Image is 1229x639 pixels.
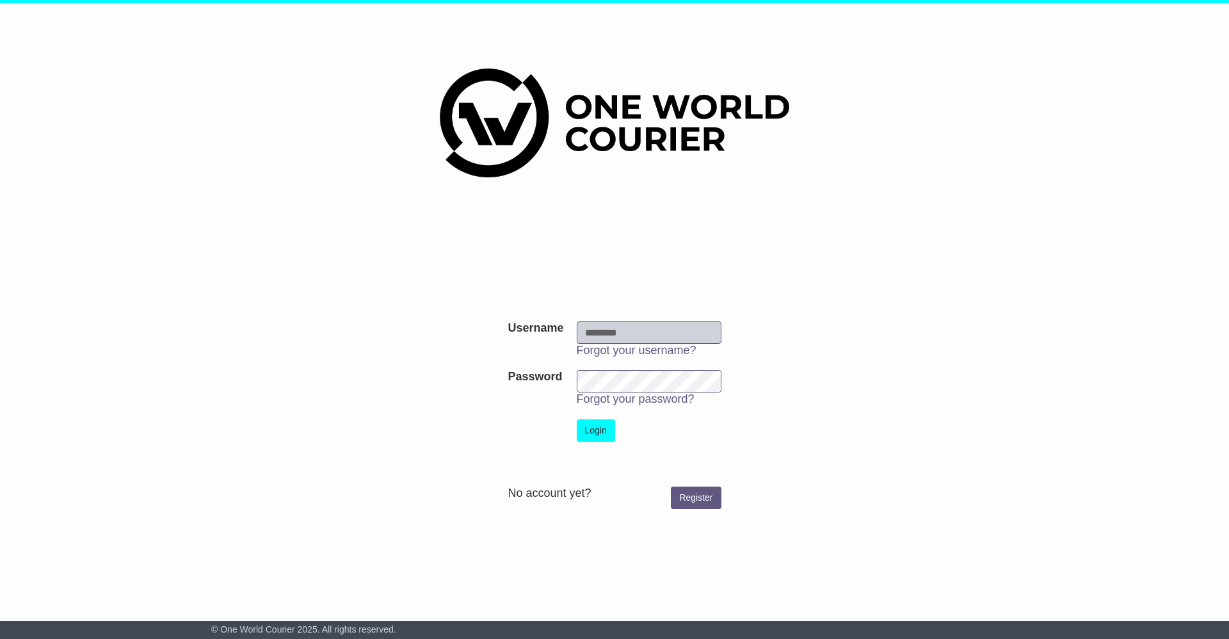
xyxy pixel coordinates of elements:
[577,392,695,405] a: Forgot your password?
[508,487,721,501] div: No account yet?
[211,624,396,635] span: © One World Courier 2025. All rights reserved.
[671,487,721,509] a: Register
[577,419,615,442] button: Login
[577,344,696,357] a: Forgot your username?
[508,370,562,384] label: Password
[440,69,789,177] img: One World
[508,321,563,336] label: Username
